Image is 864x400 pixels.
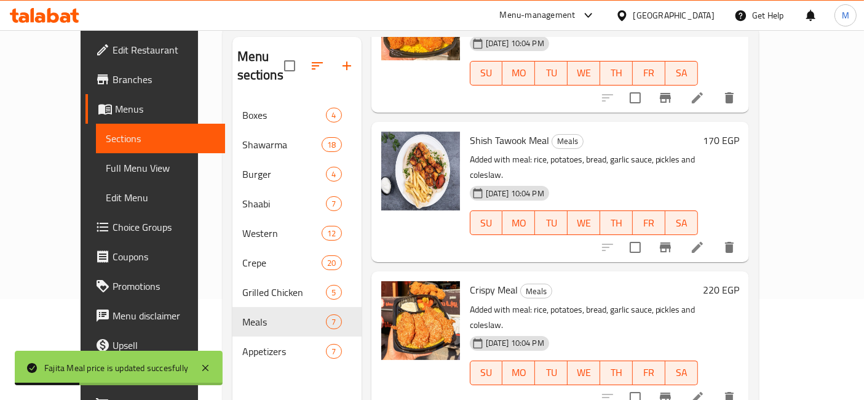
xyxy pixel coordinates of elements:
button: TU [535,61,568,86]
span: TH [605,64,628,82]
span: WE [573,64,595,82]
span: Select to update [622,234,648,260]
div: Crepe20 [232,248,362,278]
a: Edit Menu [96,183,225,212]
span: Sort sections [303,51,332,81]
button: TU [535,361,568,385]
button: WE [568,361,600,385]
span: M [842,9,849,22]
span: Branches [113,72,215,87]
span: Upsell [113,338,215,353]
div: Grilled Chicken5 [232,278,362,307]
span: 5 [327,287,341,298]
span: WE [573,214,595,232]
span: 4 [327,110,341,121]
div: items [322,137,341,152]
span: TU [540,214,563,232]
a: Edit Restaurant [85,35,225,65]
span: Crispy Meal [470,281,518,299]
div: Burger4 [232,159,362,189]
span: Menus [115,102,215,116]
a: Coupons [85,242,225,271]
button: MO [502,361,535,385]
p: Added with meal: rice, potatoes, bread, garlic sauce, pickles and coleslaw. [470,152,698,183]
span: MO [507,64,530,82]
div: items [326,314,341,329]
div: Shaabi [242,196,327,211]
a: Edit menu item [690,240,705,255]
span: 12 [322,228,341,239]
span: Grilled Chicken [242,285,327,300]
span: Meals [521,284,552,298]
div: Meals [242,314,327,329]
span: 20 [322,257,341,269]
span: MO [507,214,530,232]
a: Menu disclaimer [85,301,225,330]
div: Menu-management [500,8,576,23]
div: items [326,196,341,211]
span: TH [605,364,628,382]
span: 7 [327,198,341,210]
button: MO [502,210,535,235]
span: TU [540,64,563,82]
button: Add section [332,51,362,81]
div: Meals [520,284,552,298]
button: WE [568,61,600,86]
span: Sections [106,131,215,146]
div: Appetizers7 [232,337,362,366]
p: Added with meal: rice, potatoes, bread, garlic sauce, pickles and coleslaw. [470,302,698,333]
div: Meals7 [232,307,362,337]
span: Coupons [113,249,215,264]
span: Burger [242,167,327,182]
span: FR [638,214,660,232]
button: SA [665,61,698,86]
div: Fajita Meal price is updated succesfully [44,361,188,375]
button: TH [600,361,633,385]
span: Shish Tawook Meal [470,131,549,150]
div: Shaabi7 [232,189,362,218]
span: Menu disclaimer [113,308,215,323]
span: Shawarma [242,137,322,152]
span: SU [475,214,498,232]
span: FR [638,364,660,382]
button: WE [568,210,600,235]
span: Western [242,226,322,241]
h2: Menu sections [237,47,284,84]
span: [DATE] 10:04 PM [481,337,549,349]
h6: 170 EGP [703,132,739,149]
span: TU [540,364,563,382]
button: MO [502,61,535,86]
button: FR [633,61,665,86]
button: SU [470,361,503,385]
button: SU [470,61,503,86]
span: 7 [327,316,341,328]
span: Crepe [242,255,322,270]
a: Upsell [85,330,225,360]
div: [GEOGRAPHIC_DATA] [633,9,715,22]
a: Edit menu item [690,90,705,105]
span: SA [670,64,693,82]
button: TU [535,210,568,235]
span: WE [573,364,595,382]
span: SU [475,64,498,82]
div: Boxes [242,108,327,122]
div: items [326,344,341,359]
span: MO [507,364,530,382]
a: Promotions [85,271,225,301]
div: Boxes4 [232,100,362,130]
button: SA [665,210,698,235]
span: Promotions [113,279,215,294]
span: [DATE] 10:04 PM [481,38,549,49]
span: Meals [552,134,583,148]
span: SA [670,364,693,382]
button: SU [470,210,503,235]
div: items [326,285,341,300]
button: Branch-specific-item [651,83,680,113]
span: Appetizers [242,344,327,359]
button: Branch-specific-item [651,233,680,262]
span: TH [605,214,628,232]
